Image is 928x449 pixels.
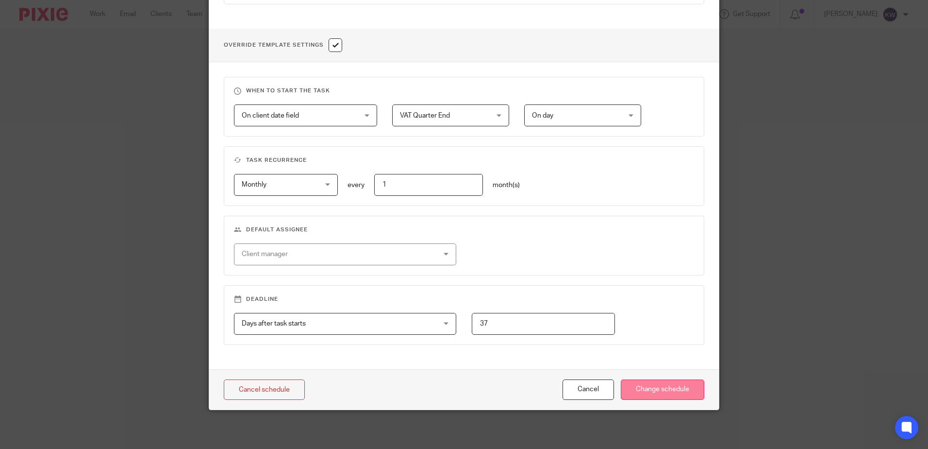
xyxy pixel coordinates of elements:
h3: Default assignee [234,226,694,234]
h3: When to start the task [234,87,694,95]
span: On client date field [242,112,299,119]
h3: Deadline [234,295,694,303]
span: Days after task starts [242,320,306,327]
span: Monthly [242,181,266,188]
div: Client manager [242,244,413,264]
a: Cancel schedule [224,380,305,400]
p: every [348,180,365,190]
span: VAT Quarter End [400,112,450,119]
span: month(s) [493,182,520,189]
button: Cancel [563,380,614,400]
input: Change schedule [621,380,704,400]
span: On day [532,112,553,119]
h3: Task recurrence [234,156,694,164]
h1: Override Template Settings [224,38,342,52]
